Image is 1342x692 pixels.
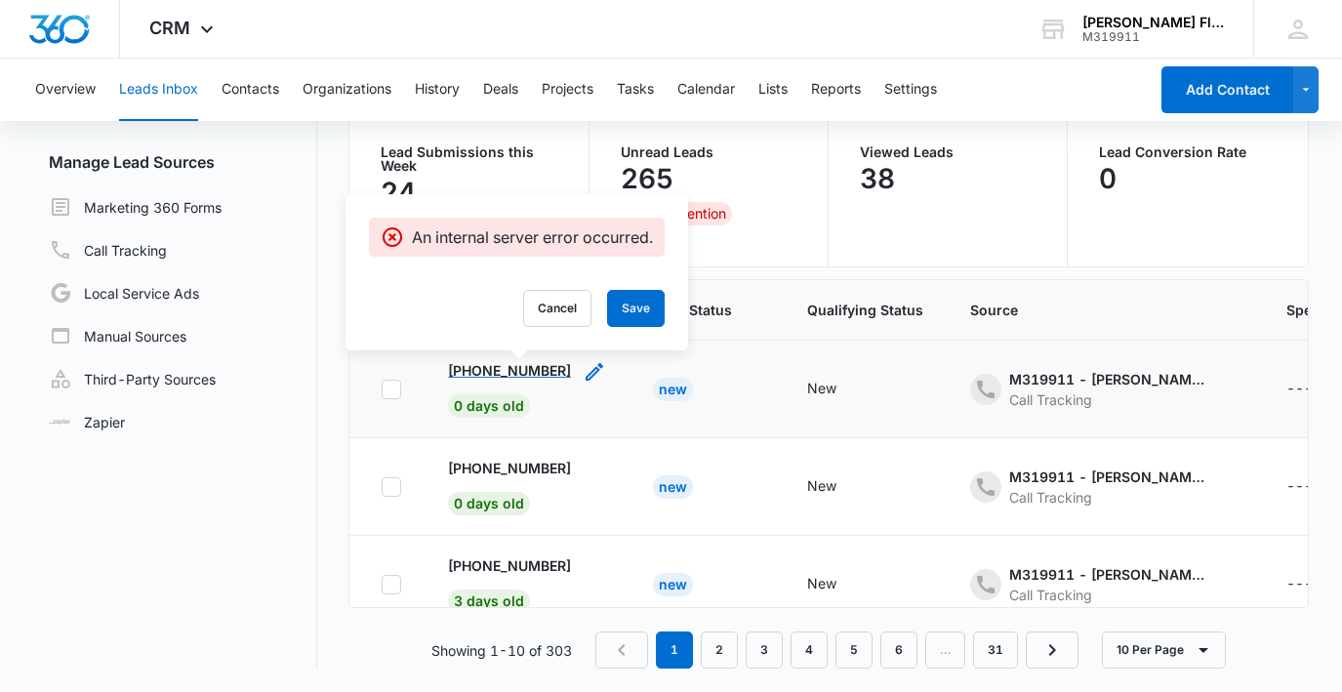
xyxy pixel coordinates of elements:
span: Source [970,300,1211,320]
div: --- [1286,573,1313,596]
a: Next Page [1026,631,1078,669]
p: 265 [621,163,673,194]
button: Deals [483,59,518,121]
span: 3 days old [448,590,530,613]
span: Lead Status [653,300,732,320]
div: New [807,475,836,496]
a: [PHONE_NUMBER]0 days old [448,360,571,414]
a: Third-Party Sources [49,367,216,390]
p: [PHONE_NUMBER] [448,555,571,576]
a: Page 2 [701,631,738,669]
button: Save [607,290,665,327]
div: - - Select to Edit Field [448,555,606,613]
div: account name [1082,15,1225,30]
span: Qualifying Status [807,300,923,320]
button: Calendar [677,59,735,121]
em: 1 [656,631,693,669]
p: 0 [1099,163,1117,194]
div: New [807,573,836,593]
a: New [653,576,693,592]
div: Call Tracking [1009,487,1204,508]
div: - - Select to Edit Field [448,458,606,515]
p: [PHONE_NUMBER] [448,458,571,478]
p: Unread Leads [621,145,796,159]
p: [PHONE_NUMBER] [448,360,571,381]
button: Projects [542,59,593,121]
div: - - Select to Edit Field [807,378,872,401]
a: Page 3 [746,631,783,669]
p: Showing 1-10 of 303 [431,640,572,661]
div: Call Tracking [1009,389,1204,410]
div: --- [1286,378,1313,401]
a: Page 5 [835,631,873,669]
button: Cancel [523,290,591,327]
p: 38 [860,163,895,194]
div: New [653,475,693,499]
button: History [415,59,460,121]
div: account id [1082,30,1225,44]
div: - - Select to Edit Field [807,573,872,596]
a: New [653,478,693,495]
button: 10 Per Page [1102,631,1226,669]
button: Add Contact [1161,66,1293,113]
a: Local Service Ads [49,281,199,305]
a: Page 4 [791,631,828,669]
div: - - Select to Edit Field [970,564,1240,605]
a: Page 31 [973,631,1018,669]
span: CRM [149,18,190,38]
div: - - Select to Edit Field [970,369,1240,410]
p: 24 [381,177,416,208]
button: Organizations [303,59,391,121]
a: Zapier [49,412,125,432]
a: New [653,381,693,397]
div: New [653,573,693,596]
div: - - Select to Edit Field [448,360,606,418]
div: M319911 - [PERSON_NAME] Floral Design Gallery - Ads [1009,467,1204,487]
p: Viewed Leads [860,145,1036,159]
button: Leads Inbox [119,59,198,121]
div: M319911 - [PERSON_NAME] Floral Design Gallery - Ads [1009,564,1204,585]
p: An internal server error occurred. [412,225,653,249]
a: [PHONE_NUMBER]0 days old [448,458,571,511]
p: Lead Submissions this Week [381,145,556,173]
a: Call Tracking [49,238,167,262]
div: New [653,378,693,401]
button: Overview [35,59,96,121]
a: [PHONE_NUMBER]3 days old [448,555,571,609]
button: Reports [811,59,861,121]
div: - - Select to Edit Field [807,475,872,499]
button: Tasks [617,59,654,121]
a: Manual Sources [49,324,186,347]
span: 0 days old [448,492,530,515]
span: 0 days old [448,394,530,418]
button: Lists [758,59,788,121]
p: Lead Conversion Rate [1099,145,1276,159]
a: Page 6 [880,631,917,669]
button: Contacts [222,59,279,121]
h3: Manage Lead Sources [33,150,317,174]
div: Call Tracking [1009,585,1204,605]
div: --- [1286,475,1313,499]
button: Settings [884,59,937,121]
div: - - Select to Edit Field [970,467,1240,508]
div: New [807,378,836,398]
nav: Pagination [595,631,1078,669]
a: Marketing 360 Forms [49,195,222,219]
div: M319911 - [PERSON_NAME] Floral Design Gallery - Ads [1009,369,1204,389]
